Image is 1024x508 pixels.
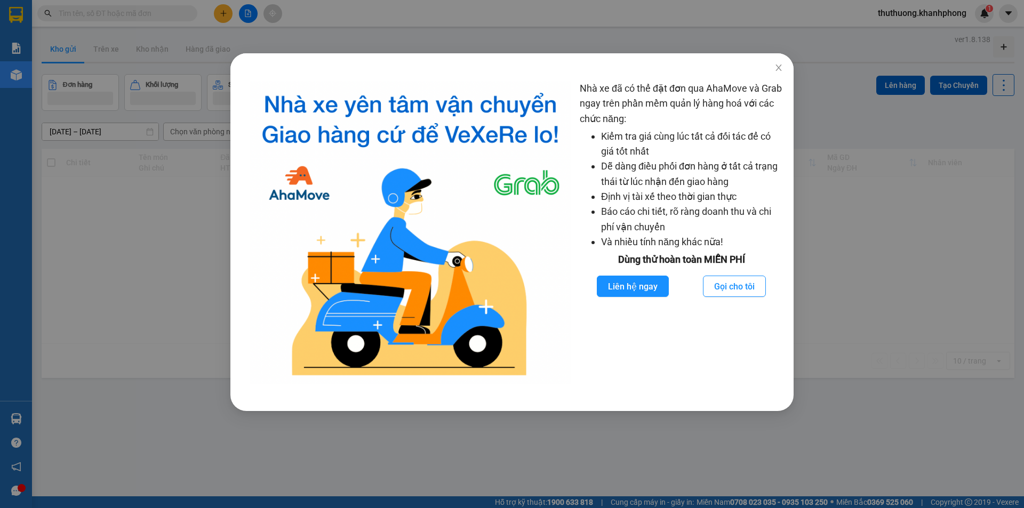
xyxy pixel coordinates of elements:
span: close [774,63,783,72]
li: Báo cáo chi tiết, rõ ràng doanh thu và chi phí vận chuyển [601,204,783,235]
li: Và nhiều tính năng khác nữa! [601,235,783,249]
span: Gọi cho tôi [714,280,755,293]
div: Nhà xe đã có thể đặt đơn qua AhaMove và Grab ngay trên phần mềm quản lý hàng hoá với các chức năng: [580,81,783,384]
img: logo [250,81,571,384]
button: Close [764,53,794,83]
li: Định vị tài xế theo thời gian thực [601,189,783,204]
li: Kiểm tra giá cùng lúc tất cả đối tác để có giá tốt nhất [601,129,783,159]
button: Liên hệ ngay [597,276,669,297]
button: Gọi cho tôi [703,276,766,297]
span: Liên hệ ngay [608,280,658,293]
div: Dùng thử hoàn toàn MIỄN PHÍ [580,252,783,267]
li: Dễ dàng điều phối đơn hàng ở tất cả trạng thái từ lúc nhận đến giao hàng [601,159,783,189]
